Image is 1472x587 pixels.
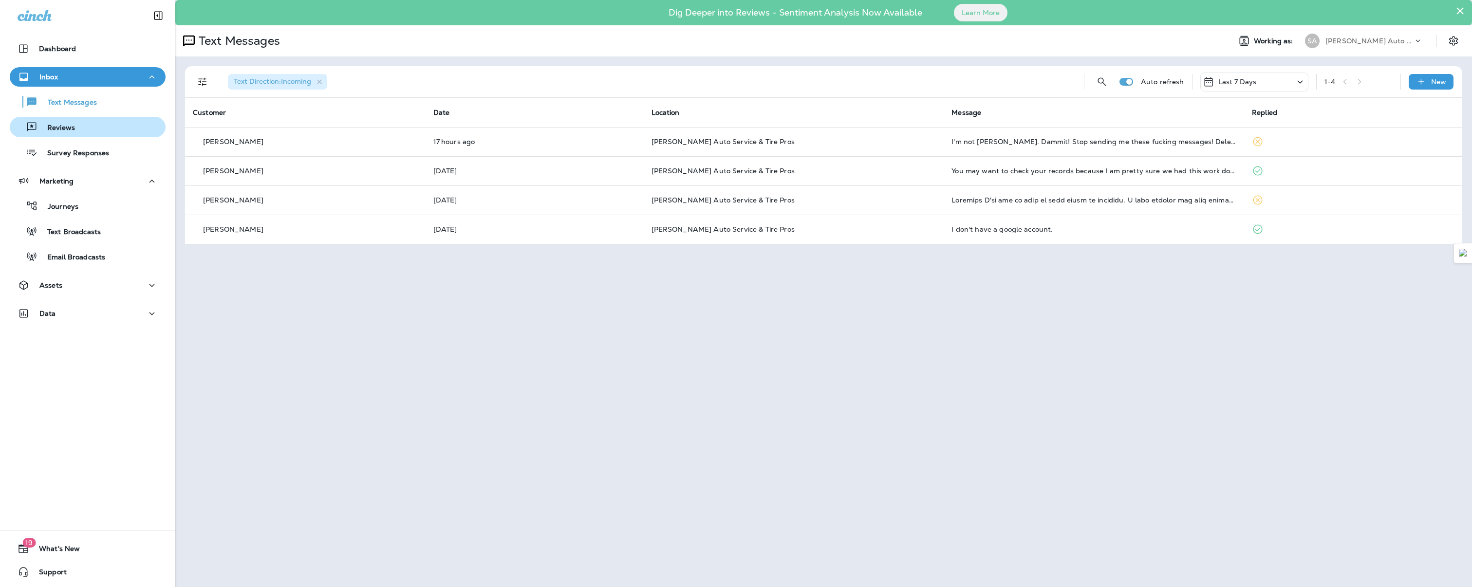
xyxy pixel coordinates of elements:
[10,275,166,295] button: Assets
[433,196,636,204] p: Sep 29, 2025 04:37 PM
[433,108,450,117] span: Date
[193,72,212,92] button: Filters
[951,138,1236,146] div: I'm not David. Dammit! Stop sending me these fucking messages! Delete me!
[39,177,74,185] p: Marketing
[203,138,263,146] p: [PERSON_NAME]
[652,196,795,204] span: [PERSON_NAME] Auto Service & Tire Pros
[1254,37,1295,45] span: Working as:
[640,11,950,14] p: Dig Deeper into Reviews - Sentiment Analysis Now Available
[39,45,76,53] p: Dashboard
[10,562,166,582] button: Support
[1445,32,1462,50] button: Settings
[951,108,981,117] span: Message
[433,167,636,175] p: Sep 30, 2025 10:07 AM
[10,196,166,216] button: Journeys
[10,39,166,58] button: Dashboard
[145,6,172,25] button: Collapse Sidebar
[1141,78,1184,86] p: Auto refresh
[29,545,80,556] span: What's New
[37,149,109,158] p: Survey Responses
[22,538,36,548] span: 19
[1092,72,1112,92] button: Search Messages
[10,92,166,112] button: Text Messages
[1325,37,1413,45] p: [PERSON_NAME] Auto Service & Tire Pros
[10,117,166,137] button: Reviews
[433,138,636,146] p: Oct 1, 2025 01:55 PM
[10,304,166,323] button: Data
[1459,249,1468,257] img: Detect Auto
[37,253,105,262] p: Email Broadcasts
[203,225,263,233] p: [PERSON_NAME]
[10,142,166,163] button: Survey Responses
[1218,78,1257,86] p: Last 7 Days
[203,196,263,204] p: [PERSON_NAME]
[1305,34,1320,48] div: SA
[951,167,1236,175] div: You may want to check your records because I am pretty sure we had this work done a few days afte...
[1455,3,1465,18] button: Close
[228,74,327,90] div: Text Direction:Incoming
[10,539,166,558] button: 19What's New
[39,73,58,81] p: Inbox
[193,108,226,117] span: Customer
[37,228,101,237] p: Text Broadcasts
[195,34,280,48] p: Text Messages
[433,225,636,233] p: Sep 29, 2025 09:17 AM
[38,98,97,108] p: Text Messages
[951,196,1236,204] div: Actually I'll not be back to your place of business. I feel certain you were trying to rip me off...
[1431,78,1446,86] p: New
[29,568,67,580] span: Support
[652,137,795,146] span: [PERSON_NAME] Auto Service & Tire Pros
[10,171,166,191] button: Marketing
[39,281,62,289] p: Assets
[39,310,56,317] p: Data
[10,221,166,241] button: Text Broadcasts
[1252,108,1277,117] span: Replied
[234,77,311,86] span: Text Direction : Incoming
[652,166,795,175] span: [PERSON_NAME] Auto Service & Tire Pros
[951,225,1236,233] div: I don't have a google account.
[652,108,680,117] span: Location
[10,67,166,87] button: Inbox
[37,124,75,133] p: Reviews
[10,246,166,267] button: Email Broadcasts
[203,167,263,175] p: [PERSON_NAME]
[954,4,1007,21] button: Learn More
[652,225,795,234] span: [PERSON_NAME] Auto Service & Tire Pros
[1324,78,1335,86] div: 1 - 4
[38,202,78,212] p: Journeys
